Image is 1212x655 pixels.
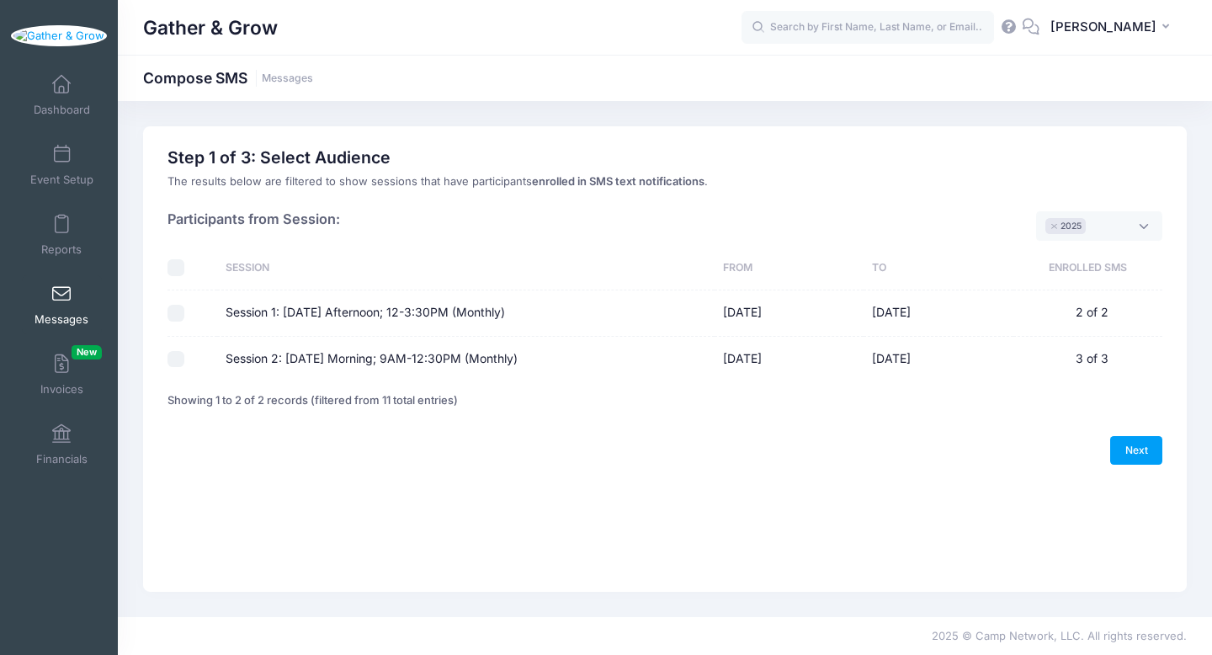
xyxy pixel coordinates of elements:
th: Session [217,246,715,290]
span: Reports [41,242,82,257]
td: 2 of 2 [1013,290,1162,336]
span: New [72,345,102,359]
span: Invoices [40,382,83,397]
td: [DATE] [864,290,1013,336]
img: Gather & Grow [11,25,107,47]
label: Session 1: [DATE] Afternoon; 12-3:30PM (Monthly) [226,304,505,322]
h1: Compose SMS [143,69,313,87]
a: Dashboard [22,66,102,125]
td: [DATE] [715,290,864,336]
div: The results below are filtered to show sessions that have participants . [167,173,1162,190]
span: Messages [35,312,88,327]
a: InvoicesNew [22,345,102,404]
th: Enrolled SMS [1013,246,1162,290]
th: From [715,246,864,290]
a: Event Setup [22,136,102,194]
h1: Gather & Grow [143,8,278,47]
textarea: Search [1090,219,1098,234]
li: 2025 [1045,218,1086,234]
a: Reports [22,205,102,264]
h2: Step 1 of 3: Select Audience [167,148,391,168]
a: Next [1110,436,1162,465]
span: 2025 © Camp Network, LLC. All rights reserved. [932,629,1187,642]
span: [PERSON_NAME] [1050,18,1156,36]
a: Financials [22,415,102,474]
td: [DATE] [864,337,1013,381]
button: Remove item [1050,223,1060,229]
button: [PERSON_NAME] [1039,8,1187,47]
td: [DATE] [715,337,864,381]
td: 3 of 3 [1013,337,1162,381]
th: To [864,246,1013,290]
a: Messages [262,72,313,85]
h4: Participants from Session: [167,211,340,240]
input: Search by First Name, Last Name, or Email... [742,11,994,45]
strong: enrolled in SMS text notifications [532,174,704,188]
div: Showing 1 to 2 of 2 records (filtered from 11 total entries) [167,381,458,420]
span: 2025 [1060,220,1082,233]
a: Messages [22,275,102,334]
label: Session 2: [DATE] Morning; 9AM-12:30PM (Monthly) [226,350,518,368]
span: Dashboard [34,103,90,117]
span: Event Setup [30,173,93,187]
span: Financials [36,452,88,466]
